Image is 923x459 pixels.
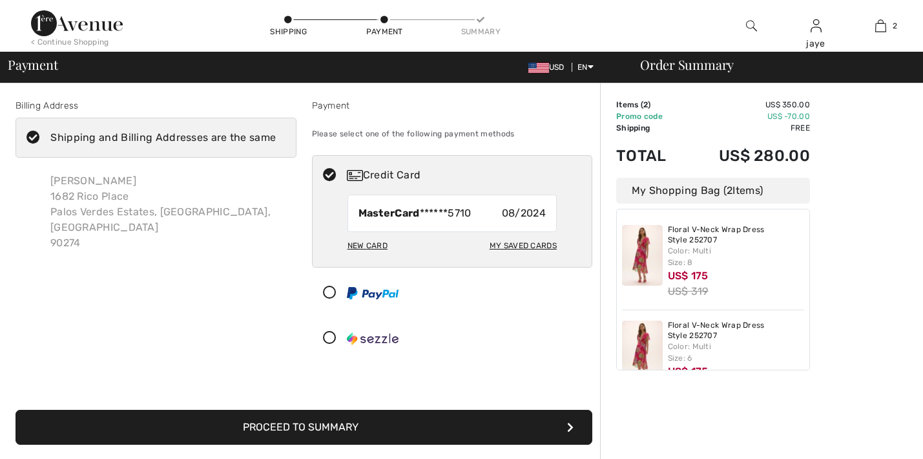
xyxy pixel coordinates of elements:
img: Sezzle [347,332,399,345]
span: 08/2024 [502,206,546,221]
td: Total [616,134,685,178]
span: US$ 175 [668,270,709,282]
span: Payment [8,58,57,71]
div: < Continue Shopping [31,36,109,48]
a: Floral V-Neck Wrap Dress Style 252707 [668,321,805,341]
div: Payment [365,26,404,37]
div: jaye [784,37,847,50]
s: US$ 319 [668,285,709,297]
img: PayPal [347,287,399,299]
td: US$ 280.00 [685,134,810,178]
span: 2 [727,184,732,197]
span: 2 [893,20,897,32]
a: 2 [849,18,912,34]
div: Summary [461,26,500,37]
div: Credit Card [347,167,583,183]
div: [PERSON_NAME] 1682 Rico Place Palos Verdes Estates, [GEOGRAPHIC_DATA], [GEOGRAPHIC_DATA] 90274 [40,163,296,261]
td: Items ( ) [616,99,685,111]
span: USD [528,63,570,72]
div: Billing Address [16,99,296,112]
td: Promo code [616,111,685,122]
button: Proceed to Summary [16,410,592,445]
img: My Info [811,18,822,34]
img: Credit Card [347,170,363,181]
span: US$ 175 [668,365,709,378]
img: Floral V-Neck Wrap Dress Style 252707 [622,321,663,381]
a: Floral V-Neck Wrap Dress Style 252707 [668,225,805,245]
td: US$ 350.00 [685,99,810,111]
img: search the website [746,18,757,34]
img: My Bag [875,18,886,34]
div: Color: Multi Size: 8 [668,245,805,268]
td: Free [685,122,810,134]
a: Sign In [811,19,822,32]
span: 2 [643,100,648,109]
img: 1ère Avenue [31,10,123,36]
div: Shipping [269,26,308,37]
img: US Dollar [528,63,549,73]
img: Floral V-Neck Wrap Dress Style 252707 [622,225,663,286]
div: New Card [347,235,388,257]
div: Order Summary [625,58,915,71]
div: Color: Multi Size: 6 [668,341,805,364]
div: Please select one of the following payment methods [312,118,593,150]
strong: MasterCard [358,207,420,219]
td: Shipping [616,122,685,134]
div: My Saved Cards [490,235,557,257]
div: Shipping and Billing Addresses are the same [50,130,276,145]
div: My Shopping Bag ( Items) [616,178,810,204]
div: Payment [312,99,593,112]
td: US$ -70.00 [685,111,810,122]
span: EN [577,63,594,72]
